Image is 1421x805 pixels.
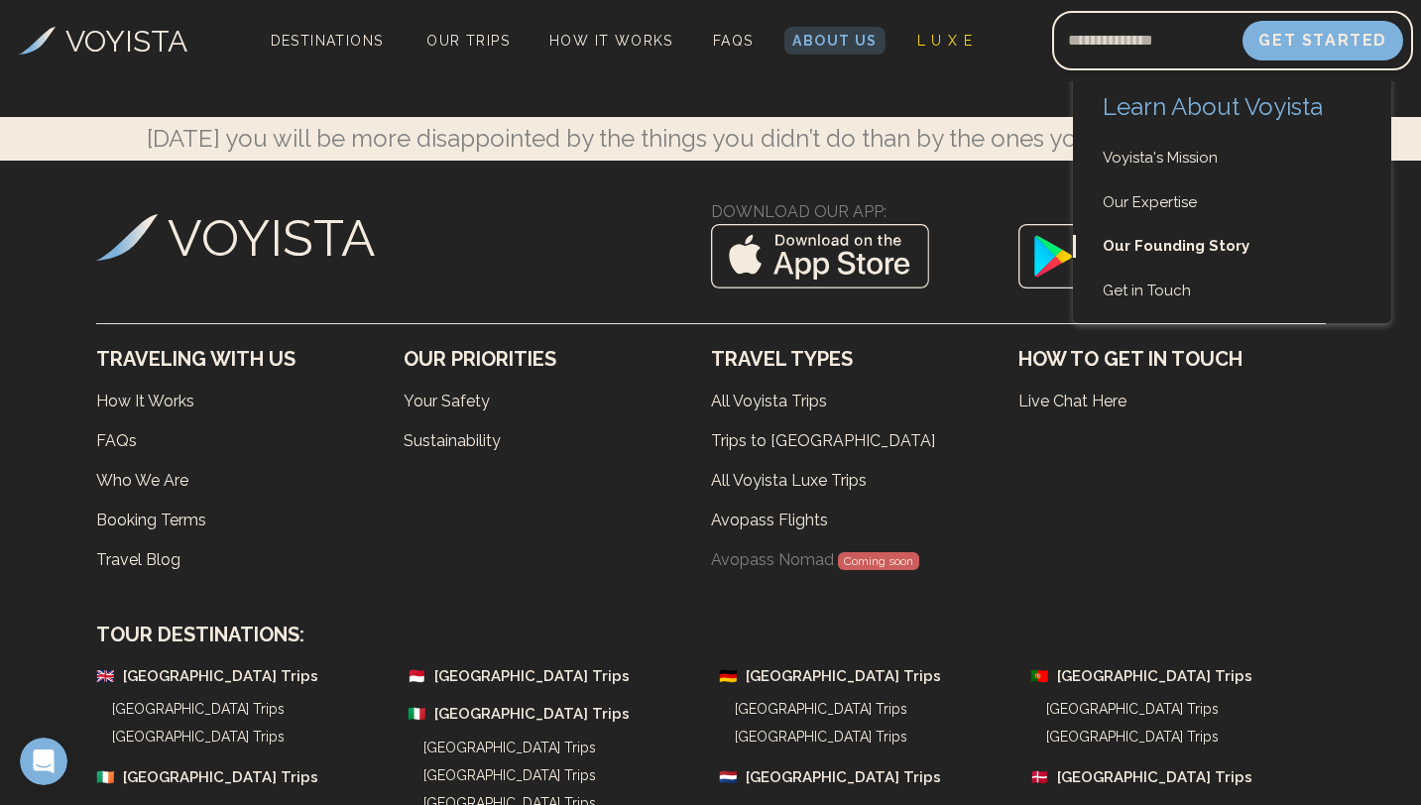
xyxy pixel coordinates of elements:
h3: Tour Destinations: [96,620,1326,649]
a: FAQs [96,421,404,461]
a: [GEOGRAPHIC_DATA] Trips [123,766,318,789]
a: VOYISTA [96,200,376,277]
a: Our Expertise [1073,191,1391,214]
a: Booking Terms [96,501,404,540]
a: Travel Blog [96,540,404,580]
span: 🇩🇰 [1030,766,1049,789]
a: Trips to [GEOGRAPHIC_DATA] [711,421,1018,461]
span: 🇳🇱 [719,766,738,789]
a: [GEOGRAPHIC_DATA] Trips [735,695,1014,723]
span: 🇬🇧 [96,665,115,688]
a: [GEOGRAPHIC_DATA] Trips [1057,665,1252,688]
a: Who We Are [96,461,404,501]
a: How It Works [96,382,404,421]
span: 🇲🇨 [408,665,426,688]
h2: Learn About Voyista [1073,59,1391,125]
a: [GEOGRAPHIC_DATA] Trips [1046,695,1326,723]
img: Voyista Logo [19,27,56,55]
a: [GEOGRAPHIC_DATA] Trips [123,665,318,688]
h3: Our Priorities [404,344,711,374]
a: FAQs [705,27,762,55]
a: Get in Touch [1073,280,1391,302]
h3: How to Get in Touch [1018,344,1326,374]
input: Email address [1052,17,1243,64]
h3: Travel Types [711,344,1018,374]
a: [GEOGRAPHIC_DATA] Trips [434,665,630,688]
span: 🇮🇪 [96,766,115,789]
a: How It Works [541,27,681,55]
a: [GEOGRAPHIC_DATA] Trips [1057,766,1252,789]
span: 🇩🇪 [719,665,738,688]
img: App Store [711,224,929,303]
a: All Voyista Luxe Trips [711,461,1018,501]
span: About Us [792,33,877,49]
a: [GEOGRAPHIC_DATA] Trips [112,723,392,750]
a: Our Trips [418,27,518,55]
h3: VOYISTA [168,200,375,277]
span: 🇵🇹 [1030,665,1049,688]
a: [GEOGRAPHIC_DATA] Trips [746,766,941,789]
span: Our Trips [426,33,510,49]
span: Destinations [263,25,392,83]
h3: VOYISTA [65,19,187,63]
a: [GEOGRAPHIC_DATA] Trips [112,695,392,723]
a: All Voyista Trips [711,382,1018,421]
iframe: Intercom live chat [20,738,67,785]
a: About Us [784,27,885,55]
a: VOYISTA [19,19,187,63]
a: Our Founding Story [1073,235,1391,258]
span: Coming soon [838,552,919,570]
a: [GEOGRAPHIC_DATA] Trips [735,723,1014,750]
img: Google Play [1018,224,1237,303]
a: Avopass Flights [711,501,1018,540]
span: L U X E [917,33,974,49]
a: Live Chat Here [1018,382,1326,421]
a: [GEOGRAPHIC_DATA] Trips [423,761,703,789]
a: Sustainability [404,421,711,461]
a: Avopass Nomad Coming soon [711,540,1018,580]
a: Your Safety [404,382,711,421]
h3: Download Our App: [711,200,1326,224]
span: How It Works [549,33,673,49]
a: [GEOGRAPHIC_DATA] Trips [434,703,630,726]
img: Voyista Logo [96,214,159,261]
a: [GEOGRAPHIC_DATA] Trips [1046,723,1326,750]
a: L U X E [909,27,982,55]
a: Voyista's Mission [1073,147,1391,170]
span: FAQs [713,33,754,49]
span: 🇮🇹 [408,703,426,726]
a: [GEOGRAPHIC_DATA] Trips [746,665,941,688]
a: [GEOGRAPHIC_DATA] Trips [423,734,703,761]
h3: Traveling With Us [96,344,404,374]
button: Get Started [1243,21,1403,60]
